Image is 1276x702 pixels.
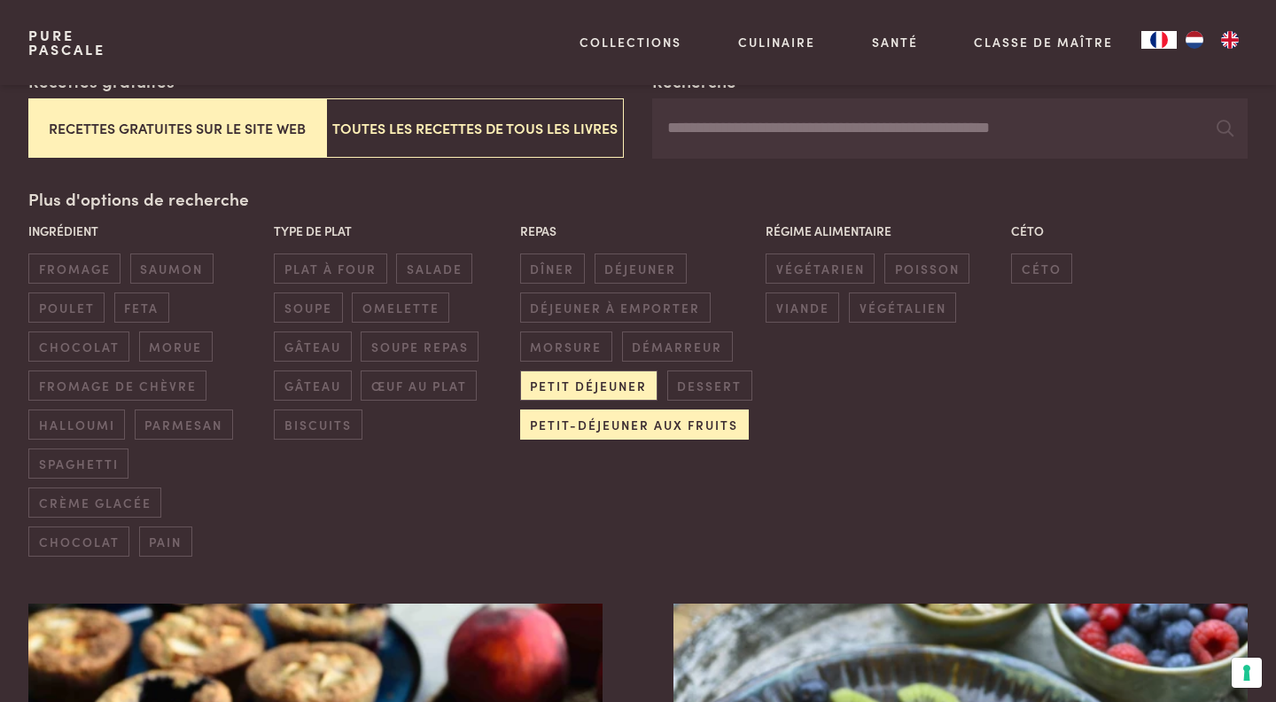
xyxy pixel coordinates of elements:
span: viande [766,292,839,322]
p: Régime alimentaire [766,222,1002,240]
span: petit déjeuner [520,370,657,400]
span: dîner [520,253,585,283]
span: démarreur [622,331,733,361]
p: Céto [1011,222,1248,240]
span: biscuits [274,409,362,439]
span: saumon [130,253,214,283]
span: végétalien [849,292,956,322]
span: parmesan [135,409,233,439]
a: NL [1177,31,1212,49]
button: Toutes les recettes de tous les livres [326,98,624,158]
span: gâteau [274,331,351,361]
span: halloumi [28,409,125,439]
span: chocolat [28,526,129,556]
button: Recettes gratuites sur le site web [28,98,326,158]
button: Vos préférences en matière de consentement pour les technologies de suivi [1232,658,1262,688]
span: fromage [28,253,121,283]
a: Classe de maître [974,33,1113,51]
span: gâteau [274,370,351,400]
aside: Language selected: Français [1141,31,1248,49]
span: végétarien [766,253,875,283]
span: omelette [352,292,449,322]
a: EN [1212,31,1248,49]
a: Collections [580,33,681,51]
span: céto [1011,253,1071,283]
span: crème glacée [28,487,161,517]
span: soupe repas [361,331,478,361]
a: PurePascale [28,28,105,57]
span: déjeuner à emporter [520,292,711,322]
p: Repas [520,222,757,240]
span: déjeuner [595,253,687,283]
span: morsure [520,331,612,361]
a: Culinaire [738,33,815,51]
span: poulet [28,292,105,322]
p: Type de plat [274,222,510,240]
span: chocolat [28,331,129,361]
span: spaghetti [28,448,128,478]
span: dessert [667,370,752,400]
span: pain [139,526,192,556]
span: soupe [274,292,342,322]
span: plat à four [274,253,386,283]
a: FR [1141,31,1177,49]
span: fromage de chèvre [28,370,206,400]
p: Ingrédient [28,222,265,240]
span: poisson [884,253,969,283]
span: salade [396,253,472,283]
span: petit-déjeuner aux fruits [520,409,749,439]
a: Santé [872,33,918,51]
ul: Language list [1177,31,1248,49]
span: morue [139,331,213,361]
div: Language [1141,31,1177,49]
span: œuf au plat [361,370,477,400]
span: feta [114,292,169,322]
